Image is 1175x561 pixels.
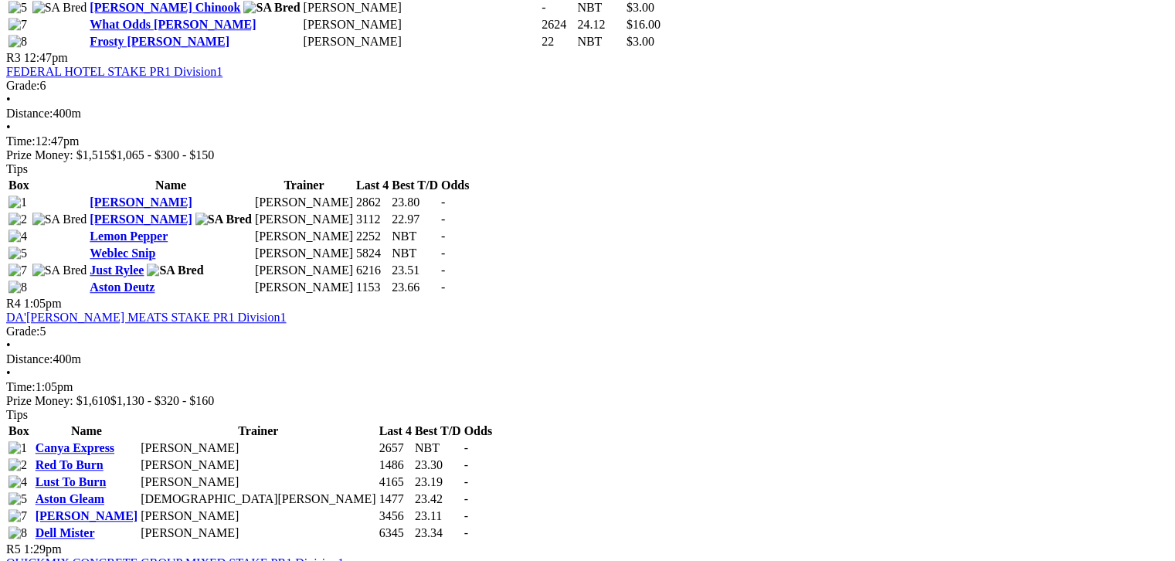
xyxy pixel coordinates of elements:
[627,35,654,48] span: $3.00
[195,212,252,226] img: SA Bred
[355,246,389,261] td: 5824
[6,394,1169,408] div: Prize Money: $1,610
[8,441,27,455] img: 1
[391,178,439,193] th: Best T/D
[6,79,40,92] span: Grade:
[414,525,462,541] td: 23.34
[6,134,36,148] span: Time:
[8,246,27,260] img: 5
[254,280,354,295] td: [PERSON_NAME]
[414,474,462,490] td: 23.19
[6,542,21,556] span: R5
[441,263,445,277] span: -
[303,17,540,32] td: [PERSON_NAME]
[8,195,27,209] img: 1
[440,178,470,193] th: Odds
[303,34,540,49] td: [PERSON_NAME]
[8,526,27,540] img: 8
[32,263,87,277] img: SA Bred
[254,246,354,261] td: [PERSON_NAME]
[140,491,377,507] td: [DEMOGRAPHIC_DATA][PERSON_NAME]
[90,1,240,14] a: [PERSON_NAME] Chinook
[8,280,27,294] img: 8
[36,526,95,539] a: Dell Mister
[441,280,445,294] span: -
[379,474,413,490] td: 4165
[414,423,462,439] th: Best T/D
[8,509,27,523] img: 7
[6,352,53,365] span: Distance:
[8,1,27,15] img: 5
[6,51,21,64] span: R3
[89,178,253,193] th: Name
[391,280,439,295] td: 23.66
[243,1,300,15] img: SA Bred
[140,440,377,456] td: [PERSON_NAME]
[464,509,468,522] span: -
[8,263,27,277] img: 7
[6,79,1169,93] div: 6
[90,18,256,31] a: What Odds [PERSON_NAME]
[6,311,287,324] a: DA'[PERSON_NAME] MEATS STAKE PR1 Division1
[36,475,107,488] a: Lust To Burn
[464,475,468,488] span: -
[254,263,354,278] td: [PERSON_NAME]
[391,263,439,278] td: 23.51
[379,491,413,507] td: 1477
[8,178,29,192] span: Box
[110,148,215,161] span: $1,065 - $300 - $150
[464,526,468,539] span: -
[147,263,203,277] img: SA Bred
[8,35,27,49] img: 8
[6,325,1169,338] div: 5
[441,246,445,260] span: -
[379,525,413,541] td: 6345
[6,380,1169,394] div: 1:05pm
[541,17,575,32] td: 2624
[140,525,377,541] td: [PERSON_NAME]
[8,458,27,472] img: 2
[379,508,413,524] td: 3456
[414,457,462,473] td: 23.30
[6,352,1169,366] div: 400m
[140,423,377,439] th: Trainer
[140,508,377,524] td: [PERSON_NAME]
[90,280,155,294] a: Aston Deutz
[6,162,28,175] span: Tips
[627,18,661,31] span: $16.00
[391,195,439,210] td: 23.80
[24,51,68,64] span: 12:47pm
[379,440,413,456] td: 2657
[6,338,11,352] span: •
[414,440,462,456] td: NBT
[254,195,354,210] td: [PERSON_NAME]
[6,148,1169,162] div: Prize Money: $1,515
[36,458,104,471] a: Red To Burn
[6,380,36,393] span: Time:
[140,457,377,473] td: [PERSON_NAME]
[414,508,462,524] td: 23.11
[464,458,468,471] span: -
[32,1,87,15] img: SA Bred
[391,246,439,261] td: NBT
[254,178,354,193] th: Trainer
[90,229,168,243] a: Lemon Pepper
[441,229,445,243] span: -
[24,297,62,310] span: 1:05pm
[6,107,53,120] span: Distance:
[441,212,445,226] span: -
[36,509,138,522] a: [PERSON_NAME]
[6,297,21,310] span: R4
[464,492,468,505] span: -
[6,134,1169,148] div: 12:47pm
[254,212,354,227] td: [PERSON_NAME]
[391,212,439,227] td: 22.97
[464,423,493,439] th: Odds
[8,18,27,32] img: 7
[90,263,144,277] a: Just Rylee
[355,195,389,210] td: 2862
[6,325,40,338] span: Grade:
[355,280,389,295] td: 1153
[627,1,654,14] span: $3.00
[36,492,104,505] a: Aston Gleam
